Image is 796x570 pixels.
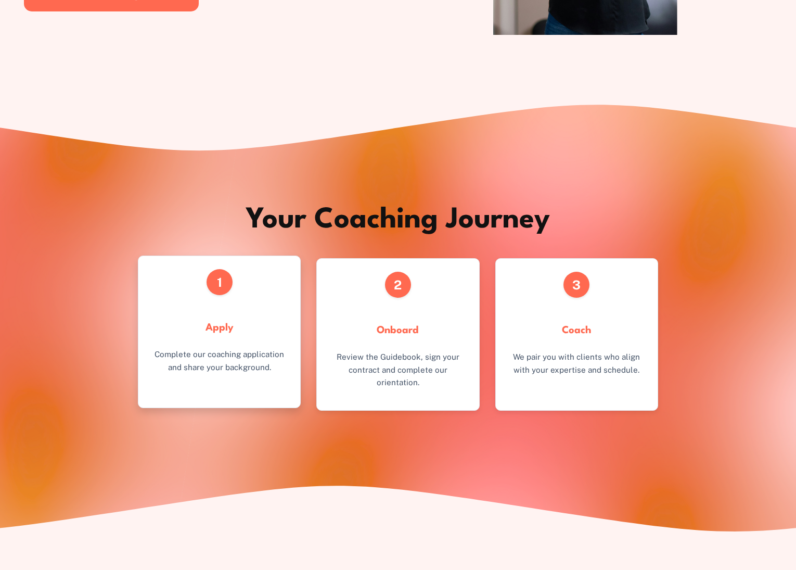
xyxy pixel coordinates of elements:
[377,325,419,337] h3: Onboard
[206,322,234,335] h3: Apply
[211,204,585,237] h2: Your Coaching Journey
[562,325,592,337] h3: Coach
[151,348,287,374] p: Complete our coaching application and share your background.
[385,272,411,298] div: 2
[330,351,466,389] p: Review the Guidebook, sign your contract and complete our orientation.
[207,269,233,295] div: 1
[563,272,589,298] div: 3
[509,351,645,376] p: We pair you with clients who align with your expertise and schedule.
